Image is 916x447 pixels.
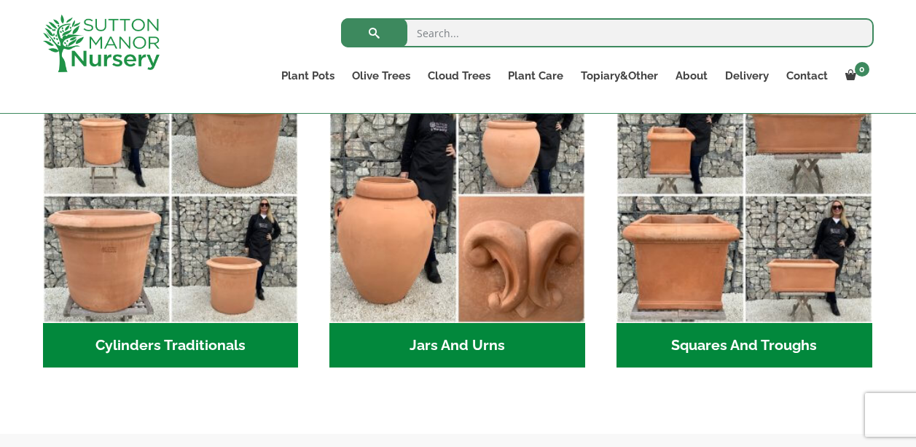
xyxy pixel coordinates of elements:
h2: Jars And Urns [329,323,585,368]
a: Visit product category Cylinders Traditionals [43,67,299,368]
img: Cylinders Traditionals [43,67,299,323]
h2: Cylinders Traditionals [43,323,299,368]
a: Delivery [716,66,778,86]
a: Cloud Trees [419,66,499,86]
a: 0 [837,66,874,86]
a: Plant Pots [273,66,343,86]
a: Visit product category Squares And Troughs [616,67,872,368]
a: About [667,66,716,86]
a: Topiary&Other [572,66,667,86]
a: Visit product category Jars And Urns [329,67,585,368]
img: Squares And Troughs [616,67,872,323]
a: Olive Trees [343,66,419,86]
a: Plant Care [499,66,572,86]
img: logo [43,15,160,72]
img: Jars And Urns [329,67,585,323]
input: Search... [341,18,874,47]
a: Contact [778,66,837,86]
span: 0 [855,62,869,77]
h2: Squares And Troughs [616,323,872,368]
